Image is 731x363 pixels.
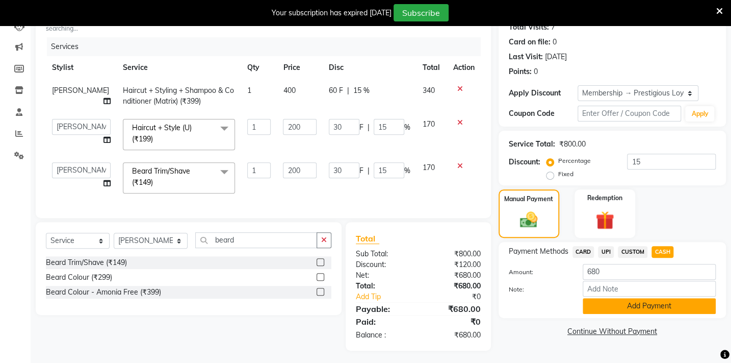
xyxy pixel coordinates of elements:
[509,108,578,119] div: Coupon Code
[423,119,435,129] span: 170
[423,86,435,95] span: 340
[618,246,647,258] span: CUSTOM
[534,66,538,77] div: 0
[283,86,295,95] span: 400
[447,56,481,79] th: Action
[132,123,192,143] span: Haircut + Style (U) (₹199)
[509,66,532,77] div: Points:
[404,165,410,176] span: %
[590,209,620,232] img: _gift.svg
[348,281,418,292] div: Total:
[418,259,488,270] div: ₹120.00
[241,56,277,79] th: Qty
[598,246,614,258] span: UPI
[509,246,568,257] span: Payment Methods
[583,281,716,297] input: Add Note
[359,122,363,133] span: F
[123,86,234,106] span: Haircut + Styling + Shampoo & Conditioner (Matrix) (₹399)
[153,134,158,143] a: x
[132,166,190,186] span: Beard Trim/Shave (₹149)
[46,56,117,79] th: Stylist
[558,170,573,179] label: Fixed
[347,85,349,96] span: |
[509,139,555,150] div: Service Total:
[359,165,363,176] span: F
[418,249,488,259] div: ₹800.00
[587,193,622,203] label: Redemption
[394,4,449,21] button: Subscribe
[553,37,557,47] div: 0
[572,246,594,258] span: CARD
[277,56,322,79] th: Price
[651,246,673,258] span: CASH
[46,272,112,283] div: Beard Colour (₹299)
[423,163,435,172] span: 170
[418,330,488,341] div: ₹680.00
[559,139,586,150] div: ₹800.00
[501,285,575,294] label: Note:
[348,316,418,328] div: Paid:
[685,106,714,122] button: Apply
[47,37,488,56] div: Services
[545,52,567,62] div: [DATE]
[348,292,430,302] a: Add Tip
[404,122,410,133] span: %
[583,298,716,314] button: Add Payment
[356,233,379,244] span: Total
[348,270,418,281] div: Net:
[348,303,418,315] div: Payable:
[348,249,418,259] div: Sub Total:
[46,257,127,268] div: Beard Trim/Shave (₹149)
[509,52,543,62] div: Last Visit:
[272,8,391,18] div: Your subscription has expired [DATE]
[501,326,724,337] a: Continue Without Payment
[430,292,488,302] div: ₹0
[416,56,447,79] th: Total
[368,165,370,176] span: |
[509,22,549,33] div: Total Visits:
[353,85,370,96] span: 15 %
[551,22,555,33] div: 7
[117,56,241,79] th: Service
[52,86,109,95] span: [PERSON_NAME]
[514,210,543,230] img: _cash.svg
[509,88,578,99] div: Apply Discount
[418,270,488,281] div: ₹680.00
[509,157,540,167] div: Discount:
[578,106,681,122] input: Enter Offer / Coupon Code
[418,281,488,292] div: ₹680.00
[46,24,218,33] small: searching...
[348,330,418,341] div: Balance :
[501,268,575,277] label: Amount:
[509,37,551,47] div: Card on file:
[418,316,488,328] div: ₹0
[329,85,343,96] span: 60 F
[323,56,416,79] th: Disc
[368,122,370,133] span: |
[418,303,488,315] div: ₹680.00
[504,195,553,204] label: Manual Payment
[153,178,158,187] a: x
[195,232,317,248] input: Search or Scan
[46,287,161,298] div: Beard Colour - Amonia Free (₹399)
[247,86,251,95] span: 1
[583,264,716,280] input: Amount
[558,156,591,165] label: Percentage
[348,259,418,270] div: Discount:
